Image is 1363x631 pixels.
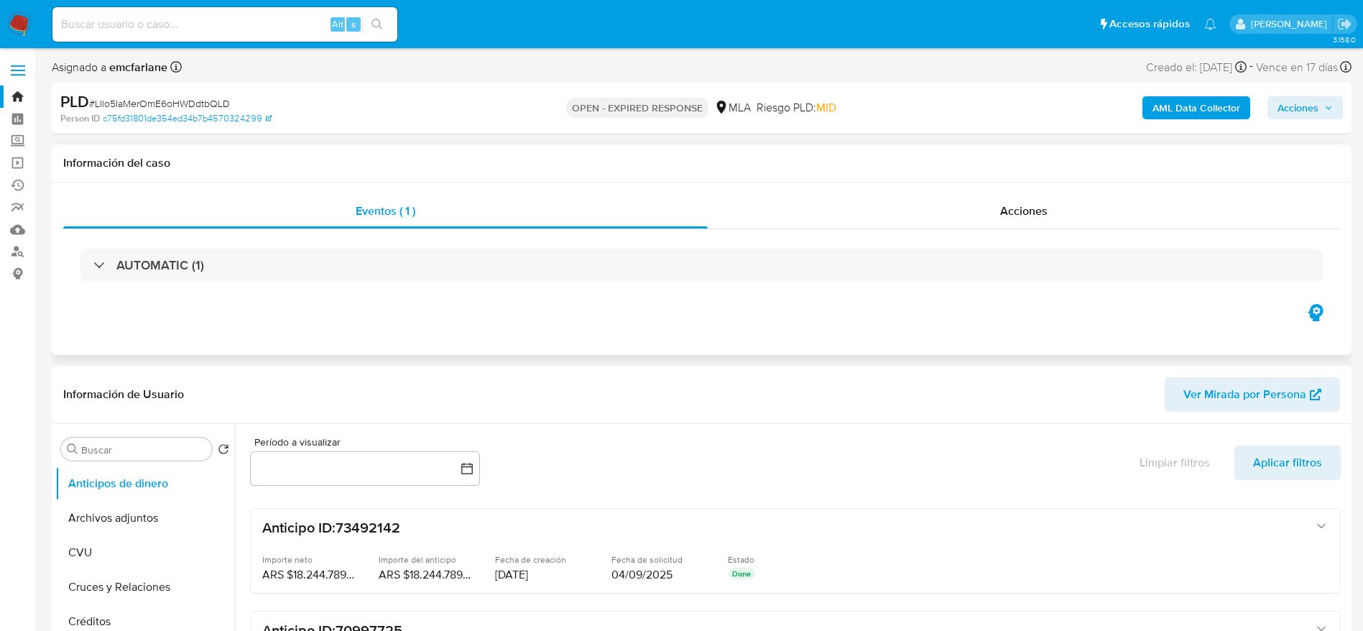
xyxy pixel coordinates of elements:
[1251,17,1332,31] p: elaine.mcfarlane@mercadolibre.com
[1277,96,1318,119] span: Acciones
[356,203,415,219] span: Eventos ( 1 )
[1204,18,1216,30] a: Notificaciones
[89,96,230,111] span: # LIlo5IaMerOmE6oHWDdtbQLD
[55,466,235,501] button: Anticipos de dinero
[714,100,751,116] div: MLA
[81,443,206,456] input: Buscar
[55,535,235,570] button: CVU
[1142,96,1250,119] button: AML Data Collector
[52,60,167,75] span: Asignado a
[63,156,1340,170] h1: Información del caso
[757,100,836,116] span: Riesgo PLD:
[1256,60,1338,75] span: Vence en 17 días
[1337,17,1352,32] a: Salir
[116,257,204,273] h3: AUTOMATIC (1)
[816,99,836,116] span: MID
[332,17,343,31] span: Alt
[1152,96,1240,119] b: AML Data Collector
[63,387,184,402] h1: Información de Usuario
[60,90,89,113] b: PLD
[52,15,397,34] input: Buscar usuario o caso...
[67,443,78,455] button: Buscar
[80,249,1323,282] div: AUTOMATIC (1)
[1267,96,1343,119] button: Acciones
[1183,377,1306,412] span: Ver Mirada por Persona
[1249,57,1253,77] span: -
[103,112,272,125] a: c75fd31801de354ed34b7b4570324299
[60,112,100,125] b: Person ID
[106,59,167,75] b: emcfarlane
[566,98,708,118] p: OPEN - EXPIRED RESPONSE
[55,501,235,535] button: Archivos adjuntos
[351,17,356,31] span: s
[1146,57,1247,77] div: Creado el: [DATE]
[55,570,235,604] button: Cruces y Relaciones
[362,14,392,34] button: search-icon
[1165,377,1340,412] button: Ver Mirada por Persona
[1000,203,1048,219] span: Acciones
[1109,17,1190,32] span: Accesos rápidos
[218,443,229,459] button: Volver al orden por defecto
